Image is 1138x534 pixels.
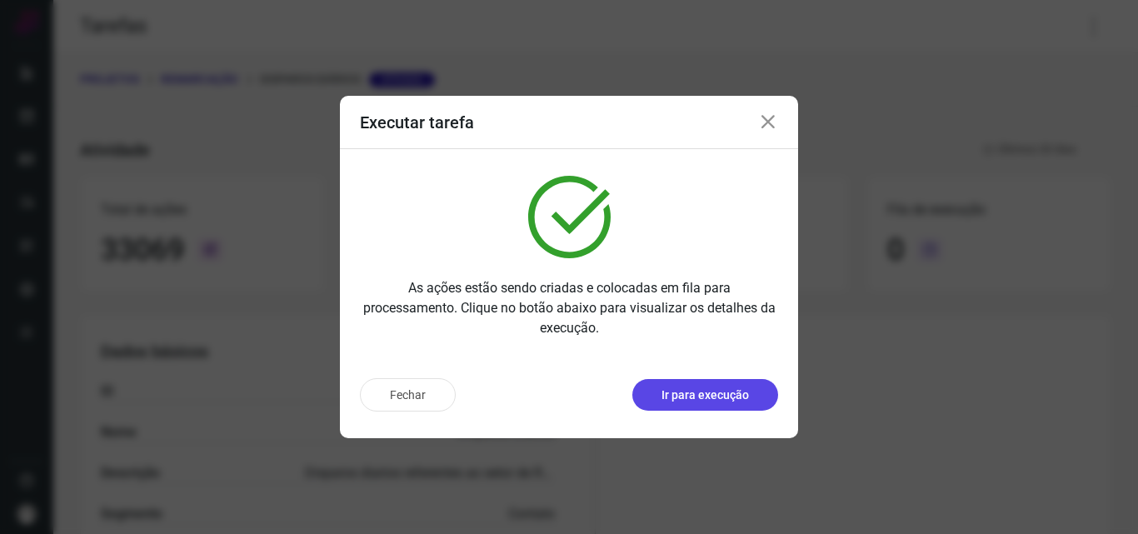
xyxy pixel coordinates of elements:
p: Ir para execução [661,387,749,404]
button: Ir para execução [632,379,778,411]
h3: Executar tarefa [360,112,474,132]
button: Fechar [360,378,456,412]
p: As ações estão sendo criadas e colocadas em fila para processamento. Clique no botão abaixo para ... [360,278,778,338]
img: verified.svg [528,176,611,258]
